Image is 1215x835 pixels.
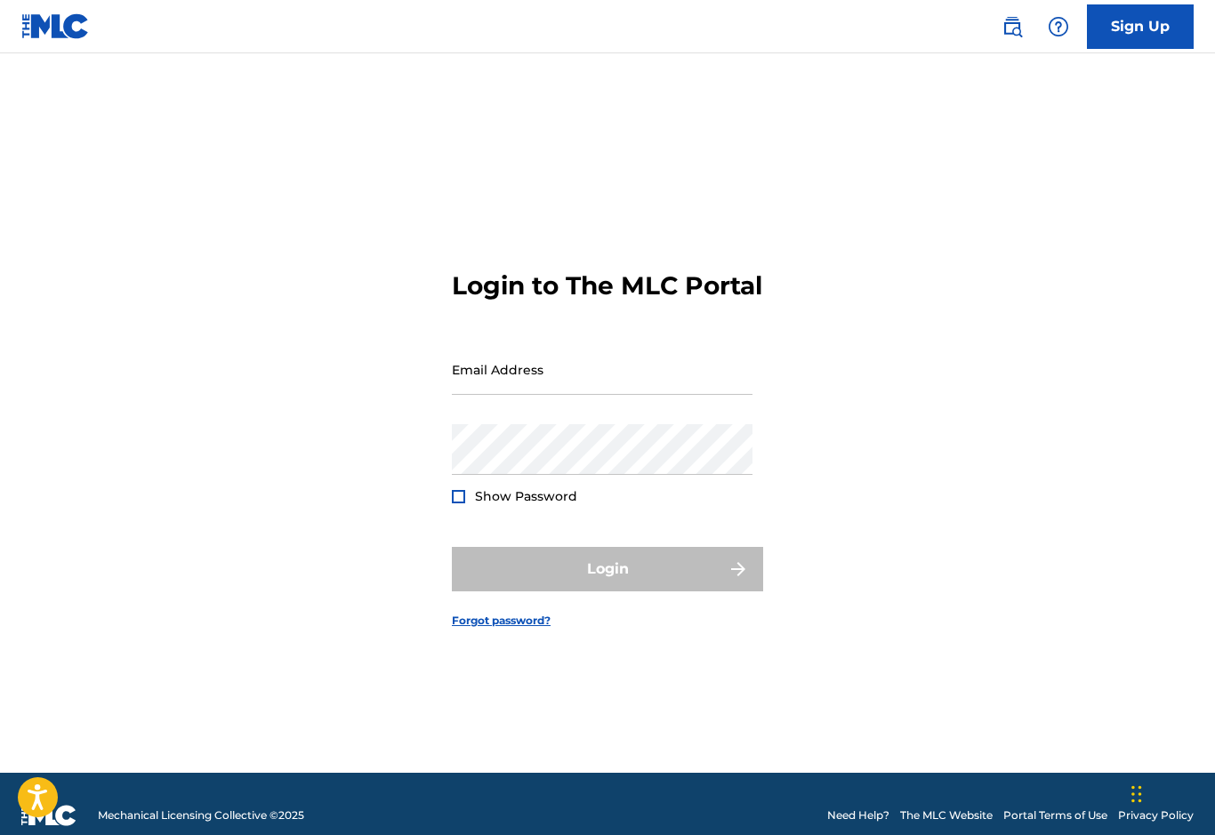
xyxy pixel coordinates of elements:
img: help [1048,16,1069,37]
a: The MLC Website [900,807,993,823]
a: Sign Up [1087,4,1194,49]
div: Help [1041,9,1076,44]
a: Forgot password? [452,613,551,629]
span: Show Password [475,488,577,504]
a: Portal Terms of Use [1003,807,1107,823]
a: Public Search [994,9,1030,44]
span: Mechanical Licensing Collective © 2025 [98,807,304,823]
img: logo [21,805,76,826]
a: Need Help? [827,807,889,823]
h3: Login to The MLC Portal [452,270,762,301]
img: search [1002,16,1023,37]
iframe: Chat Widget [1126,750,1215,835]
div: Drag [1131,767,1142,821]
img: MLC Logo [21,13,90,39]
a: Privacy Policy [1118,807,1194,823]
